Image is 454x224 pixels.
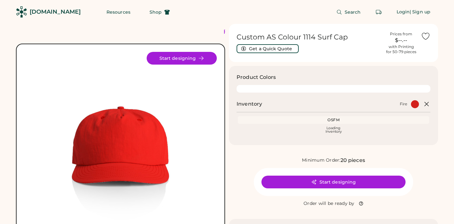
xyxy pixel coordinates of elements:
[223,28,278,36] div: FREE SHIPPING
[261,176,406,188] button: Start designing
[326,126,342,133] div: Loading Inventory
[237,33,381,42] h1: Custom AS Colour 1114 Surf Cap
[239,117,428,122] div: OSFM
[304,200,355,207] div: Order will be ready by
[150,10,162,14] span: Shop
[147,52,217,65] button: Start designing
[390,31,412,37] div: Prices from
[410,9,430,15] div: | Sign up
[385,37,417,44] div: $--.--
[386,44,416,54] div: with Printing for 50-79 pieces
[345,10,361,14] span: Search
[372,6,385,18] button: Retrieve an order
[237,44,299,53] button: Get a Quick Quote
[99,6,138,18] button: Resources
[237,73,276,81] h3: Product Colors
[397,9,410,15] div: Login
[16,6,27,17] img: Rendered Logo - Screens
[329,6,369,18] button: Search
[400,101,407,107] div: Fire
[30,8,81,16] div: [DOMAIN_NAME]
[340,157,365,164] div: 20 pieces
[302,157,340,164] div: Minimum Order:
[142,6,178,18] button: Shop
[237,100,262,108] h2: Inventory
